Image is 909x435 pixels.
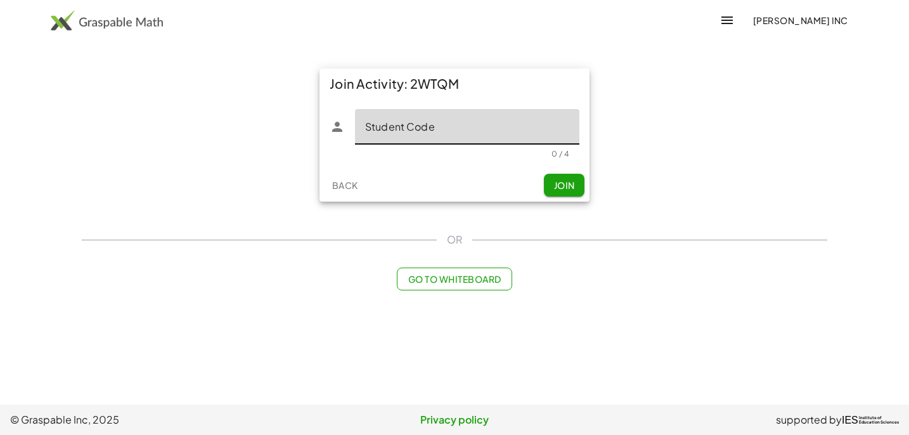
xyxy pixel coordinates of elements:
[544,174,584,197] button: Join
[408,273,501,285] span: Go to Whiteboard
[397,268,512,290] button: Go to Whiteboard
[10,412,306,427] span: © Graspable Inc, 2025
[842,412,899,427] a: IESInstitute ofEducation Sciences
[332,179,358,191] span: Back
[859,416,899,425] span: Institute of Education Sciences
[325,174,365,197] button: Back
[551,149,569,159] div: 0 / 4
[447,232,462,247] span: OR
[742,9,858,32] button: [PERSON_NAME] Inc
[306,412,602,427] a: Privacy policy
[752,15,848,26] span: [PERSON_NAME] Inc
[319,68,590,99] div: Join Activity: 2WTQM
[553,179,574,191] span: Join
[842,414,858,426] span: IES
[776,412,842,427] span: supported by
